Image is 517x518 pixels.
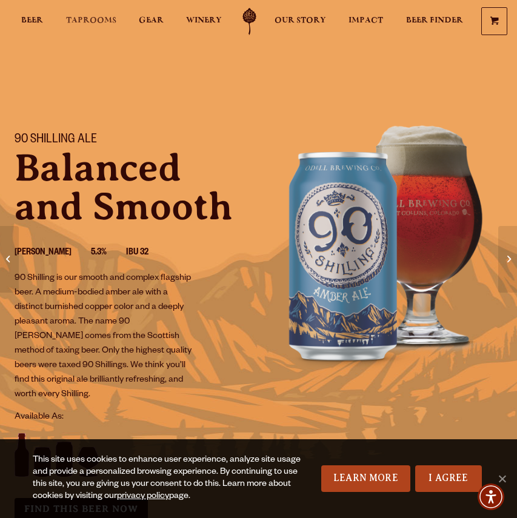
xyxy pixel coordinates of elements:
a: I Agree [415,465,482,492]
a: Taprooms [66,8,116,35]
li: IBU 32 [126,245,168,261]
div: Accessibility Menu [478,483,504,510]
a: Learn More [321,465,410,492]
div: This site uses cookies to enhance user experience, analyze site usage and provide a personalized ... [33,454,307,503]
span: Gear [139,16,164,25]
span: Impact [349,16,383,25]
a: Beer Finder [406,8,463,35]
a: privacy policy [117,492,169,502]
li: 5.3% [91,245,126,261]
span: Beer Finder [406,16,463,25]
h1: 90 Shilling Ale [15,133,244,148]
a: Odell Home [234,8,264,35]
span: Beer [21,16,43,25]
p: 90 Shilling is our smooth and complex flagship beer. A medium-bodied amber ale with a distinct bu... [15,271,198,402]
span: No [496,473,508,485]
a: Winery [186,8,222,35]
span: Winery [186,16,222,25]
a: Beer [21,8,43,35]
p: Available As: [15,410,244,425]
p: Balanced and Smooth [15,148,244,226]
a: Impact [349,8,383,35]
a: Our Story [275,8,326,35]
a: Gear [139,8,164,35]
span: Taprooms [66,16,116,25]
span: Our Story [275,16,326,25]
li: [PERSON_NAME] [15,245,91,261]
